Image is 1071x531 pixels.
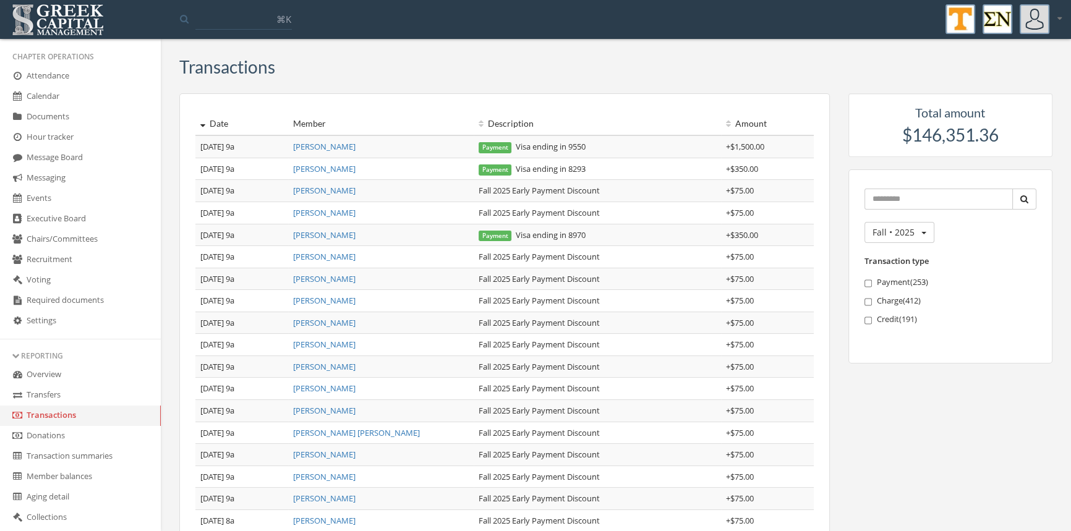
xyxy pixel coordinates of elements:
[474,422,721,444] td: Fall 2025 Early Payment Discount
[474,268,721,290] td: Fall 2025 Early Payment Discount
[726,449,754,460] span: + $75.00
[864,316,873,325] input: Credit(191)
[474,334,721,356] td: Fall 2025 Early Payment Discount
[293,471,356,482] a: [PERSON_NAME]
[726,427,754,438] span: + $75.00
[12,350,148,361] div: Reporting
[293,427,420,438] a: [PERSON_NAME] [PERSON_NAME]
[195,488,288,510] td: [DATE] 9a
[726,405,754,416] span: + $75.00
[293,251,356,262] a: [PERSON_NAME]
[293,295,356,306] a: [PERSON_NAME]
[293,185,356,196] a: [PERSON_NAME]
[293,229,356,240] a: [PERSON_NAME]
[293,273,356,284] a: [PERSON_NAME]
[479,231,512,242] span: Payment
[726,117,809,130] div: Amount
[195,290,288,312] td: [DATE] 9a
[195,246,288,268] td: [DATE] 9a
[726,295,754,306] span: + $75.00
[726,515,754,526] span: + $75.00
[864,222,934,243] button: Fall • 2025
[195,422,288,444] td: [DATE] 9a
[861,106,1041,119] h5: Total amount
[726,207,754,218] span: + $75.00
[864,255,929,267] label: Transaction type
[873,226,915,238] span: Fall • 2025
[195,465,288,488] td: [DATE] 9a
[474,465,721,488] td: Fall 2025 Early Payment Discount
[195,444,288,466] td: [DATE] 9a
[195,355,288,378] td: [DATE] 9a
[726,317,754,328] span: + $75.00
[474,488,721,510] td: Fall 2025 Early Payment Discount
[293,361,356,372] a: [PERSON_NAME]
[293,493,356,504] a: [PERSON_NAME]
[276,13,291,25] span: ⌘K
[293,141,356,152] a: [PERSON_NAME]
[864,298,873,306] input: Charge(412)
[195,135,288,158] td: [DATE] 9a
[195,224,288,246] td: [DATE] 9a
[726,185,754,196] span: + $75.00
[293,207,356,218] a: [PERSON_NAME]
[179,57,275,77] h3: Transactions
[293,449,356,460] a: [PERSON_NAME]
[726,361,754,372] span: + $75.00
[726,339,754,350] span: + $75.00
[293,317,356,328] a: [PERSON_NAME]
[293,117,469,130] div: Member
[200,117,283,130] div: Date
[726,251,754,262] span: + $75.00
[864,295,1037,307] label: Charge ( 412 )
[726,471,754,482] span: + $75.00
[864,276,1037,289] label: Payment ( 253 )
[864,279,873,287] input: Payment(253)
[479,117,716,130] div: Description
[195,378,288,400] td: [DATE] 9a
[195,202,288,224] td: [DATE] 9a
[195,180,288,202] td: [DATE] 9a
[474,355,721,378] td: Fall 2025 Early Payment Discount
[726,229,758,240] span: + $350.00
[293,383,356,394] a: [PERSON_NAME]
[726,163,758,174] span: + $350.00
[474,202,721,224] td: Fall 2025 Early Payment Discount
[293,515,356,526] a: [PERSON_NAME]
[474,312,721,334] td: Fall 2025 Early Payment Discount
[195,400,288,422] td: [DATE] 9a
[474,246,721,268] td: Fall 2025 Early Payment Discount
[864,313,1037,326] label: Credit ( 191 )
[726,273,754,284] span: + $75.00
[195,268,288,290] td: [DATE] 9a
[195,334,288,356] td: [DATE] 9a
[726,383,754,394] span: + $75.00
[195,158,288,180] td: [DATE] 9a
[474,378,721,400] td: Fall 2025 Early Payment Discount
[479,164,512,176] span: Payment
[902,124,999,145] span: $146,351.36
[726,493,754,504] span: + $75.00
[479,163,586,174] span: Visa ending in 8293
[474,180,721,202] td: Fall 2025 Early Payment Discount
[293,405,356,416] a: [PERSON_NAME]
[293,163,356,174] a: [PERSON_NAME]
[474,290,721,312] td: Fall 2025 Early Payment Discount
[479,229,586,240] span: Visa ending in 8970
[474,400,721,422] td: Fall 2025 Early Payment Discount
[195,312,288,334] td: [DATE] 9a
[293,339,356,350] a: [PERSON_NAME]
[474,444,721,466] td: Fall 2025 Early Payment Discount
[479,142,512,153] span: Payment
[479,141,586,152] span: Visa ending in 9550
[726,141,764,152] span: + $1,500.00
